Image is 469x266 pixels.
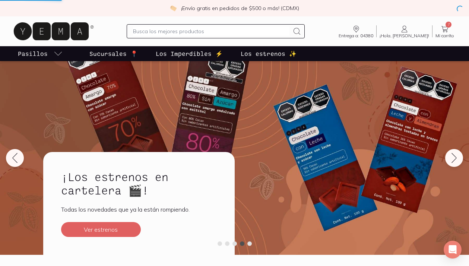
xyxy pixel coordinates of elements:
p: Los Imperdibles ⚡️ [156,49,223,58]
a: Los estrenos ✨ [239,46,298,61]
span: 7 [446,22,451,28]
img: check [170,5,177,12]
p: Todas los novedades que ya la están rompiendo. [61,206,217,213]
a: Entrega a: 04380 [336,25,376,38]
a: ¡Hola, [PERSON_NAME]! [377,25,432,38]
span: ¡Hola, [PERSON_NAME]! [380,34,429,38]
h2: ¡Los estrenos en cartelera 🎬! [61,170,217,197]
a: Los Imperdibles ⚡️ [154,46,224,61]
div: Open Intercom Messenger [444,241,462,259]
a: ¡Los estrenos en cartelera 🎬!Todas los novedades que ya la están rompiendo.Ver estrenos [43,152,235,255]
p: ¡Envío gratis en pedidos de $500 o más! (CDMX) [181,4,299,12]
p: Los estrenos ✨ [241,49,297,58]
button: Ver estrenos [61,222,141,237]
a: 7Mi carrito [432,25,457,38]
span: Entrega a: 04380 [339,34,373,38]
p: Pasillos [18,49,48,58]
a: pasillo-todos-link [16,46,64,61]
p: Sucursales 📍 [89,49,138,58]
a: Sucursales 📍 [88,46,139,61]
span: Mi carrito [435,34,454,38]
input: Busca los mejores productos [133,27,289,36]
